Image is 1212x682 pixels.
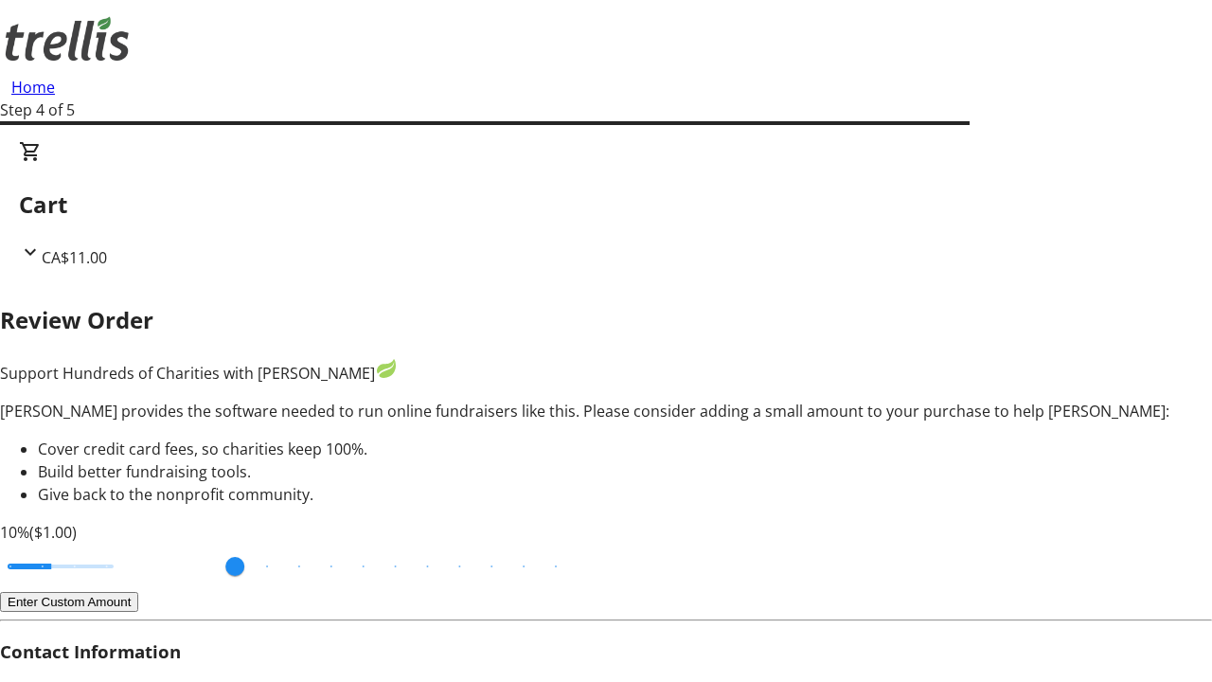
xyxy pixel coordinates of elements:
li: Build better fundraising tools. [38,460,1212,483]
h2: Cart [19,188,1193,222]
span: CA$11.00 [42,247,107,268]
div: CartCA$11.00 [19,140,1193,269]
li: Give back to the nonprofit community. [38,483,1212,506]
li: Cover credit card fees, so charities keep 100%. [38,438,1212,460]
